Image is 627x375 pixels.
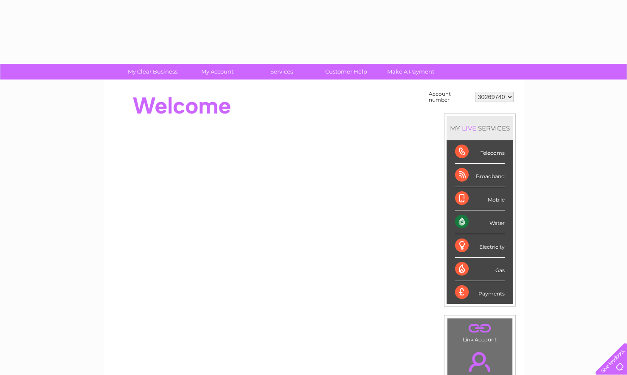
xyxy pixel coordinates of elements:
[460,124,478,132] div: LIVE
[182,64,252,80] a: My Account
[447,116,513,140] div: MY SERVICES
[311,64,381,80] a: Customer Help
[450,321,510,335] a: .
[447,318,513,345] td: Link Account
[455,140,505,164] div: Telecoms
[376,64,446,80] a: Make A Payment
[455,164,505,187] div: Broadband
[455,187,505,210] div: Mobile
[455,210,505,234] div: Water
[455,234,505,258] div: Electricity
[427,89,473,105] td: Account number
[247,64,317,80] a: Services
[455,258,505,281] div: Gas
[455,281,505,304] div: Payments
[118,64,188,80] a: My Clear Business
